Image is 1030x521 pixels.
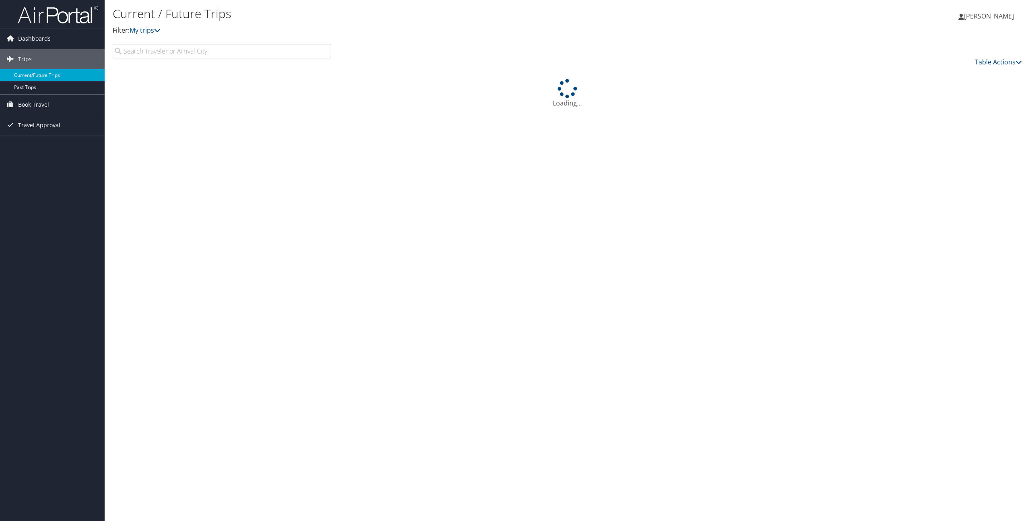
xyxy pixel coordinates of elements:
a: [PERSON_NAME] [958,4,1022,28]
span: Dashboards [18,29,51,49]
p: Filter: [113,25,719,36]
div: Loading... [113,79,1022,108]
a: Table Actions [975,58,1022,66]
span: Book Travel [18,95,49,115]
span: Travel Approval [18,115,60,135]
input: Search Traveler or Arrival City [113,44,331,58]
span: [PERSON_NAME] [964,12,1014,21]
img: airportal-logo.png [18,5,98,24]
h1: Current / Future Trips [113,5,719,22]
a: My trips [130,26,161,35]
span: Trips [18,49,32,69]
